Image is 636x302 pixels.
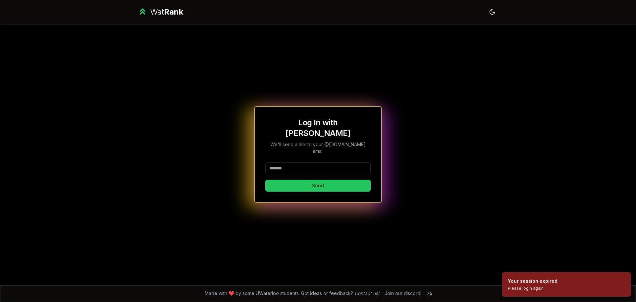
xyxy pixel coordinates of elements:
p: We'll send a link to your @[DOMAIN_NAME] email [265,141,371,154]
span: Rank [164,7,183,17]
div: Join our discord! [385,290,421,297]
span: Made with ❤️ by some UWaterloo students. Got ideas or feedback? [205,290,379,297]
div: Your session expired [508,278,557,284]
h1: Log In with [PERSON_NAME] [265,117,371,139]
a: WatRank [138,7,183,17]
div: Wat [150,7,183,17]
a: Contact us! [354,290,379,296]
div: Please login again. [508,286,557,291]
button: Send [265,180,371,192]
